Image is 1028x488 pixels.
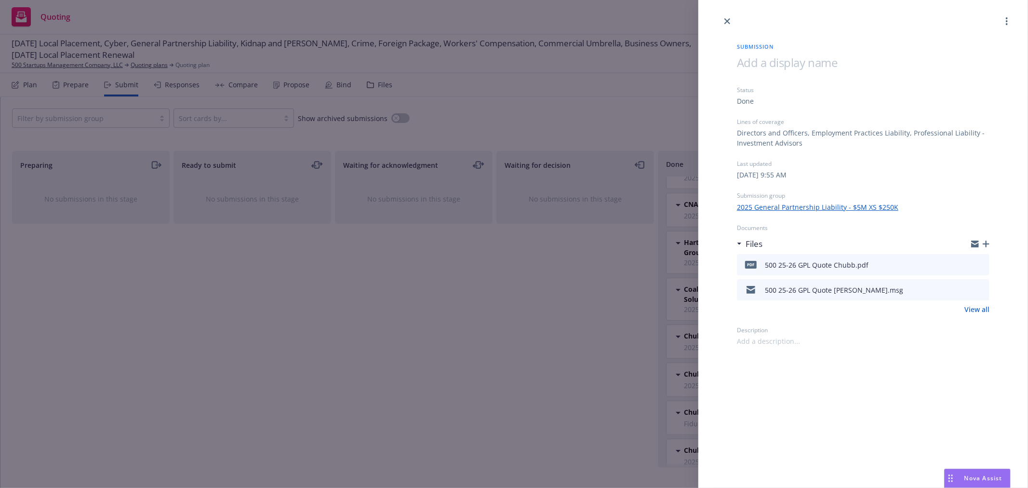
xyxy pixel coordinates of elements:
[944,469,1011,488] button: Nova Assist
[737,202,898,212] a: 2025 General Partnership Liability - $5M XS $250K
[964,304,989,314] a: View all
[945,469,957,488] div: Drag to move
[737,191,989,200] div: Submission group
[737,170,787,180] div: [DATE] 9:55 AM
[977,259,986,271] button: preview file
[961,259,969,271] button: download file
[746,238,762,250] h3: Files
[737,42,989,51] span: Submission
[765,285,903,295] div: 500 25-26 GPL Quote [PERSON_NAME].msg
[737,128,989,148] div: Directors and Officers, Employment Practices Liability, Professional Liability - Investment Advisors
[961,284,969,296] button: download file
[737,118,989,126] div: Lines of coverage
[964,474,1002,482] span: Nova Assist
[721,15,733,27] a: close
[737,160,989,168] div: Last updated
[737,224,989,232] div: Documents
[737,326,989,334] div: Description
[737,238,762,250] div: Files
[737,86,989,94] div: Status
[737,96,754,106] div: Done
[745,261,757,268] span: pdf
[977,284,986,296] button: preview file
[1001,15,1013,27] a: more
[765,260,868,270] div: 500 25-26 GPL Quote Chubb.pdf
